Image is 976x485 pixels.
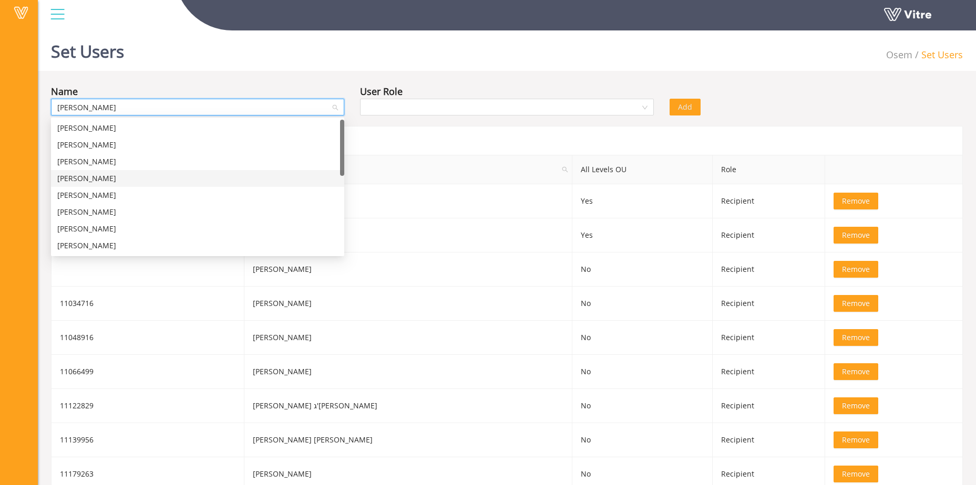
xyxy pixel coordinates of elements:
[842,434,870,446] span: Remove
[244,423,573,457] td: [PERSON_NAME] [PERSON_NAME]
[842,332,870,343] span: Remove
[572,423,713,457] td: No
[721,469,754,479] span: Recipient
[57,122,338,134] div: [PERSON_NAME]
[60,469,94,479] span: 11179263
[57,173,338,184] div: [PERSON_NAME]
[244,218,573,252] td: מפעל מטרנה
[842,229,870,241] span: Remove
[60,366,94,376] span: 11066499
[51,26,124,71] h1: Set Users
[244,355,573,389] td: [PERSON_NAME]
[912,47,963,62] li: Set Users
[842,195,870,207] span: Remove
[721,264,754,274] span: Recipient
[572,155,713,184] th: All Levels OU
[60,332,94,342] span: 11048916
[834,227,878,244] button: Remove
[60,400,94,410] span: 11122829
[51,136,344,153] div: אילנה שלו
[834,363,878,380] button: Remove
[886,48,912,61] span: 402
[834,261,878,278] button: Remove
[842,298,870,309] span: Remove
[51,120,344,136] div: ילנה רודין
[244,389,573,423] td: [PERSON_NAME] ג'[PERSON_NAME]
[244,155,572,184] span: Name
[51,84,78,99] div: Name
[721,196,754,206] span: Recipient
[244,287,573,321] td: [PERSON_NAME]
[57,189,338,201] div: [PERSON_NAME]
[572,184,713,218] td: Yes
[842,366,870,377] span: Remove
[244,184,573,218] td: מפעל שדרות
[51,220,344,237] div: ילנה רחמימוב
[572,389,713,423] td: No
[713,155,825,184] th: Role
[721,332,754,342] span: Recipient
[51,170,344,187] div: אילנה שלמה
[60,435,94,445] span: 11139956
[562,166,568,173] span: search
[842,263,870,275] span: Remove
[670,99,701,115] button: Add
[57,240,338,251] div: [PERSON_NAME]
[51,237,344,254] div: ילנה סוסלוב
[244,252,573,287] td: [PERSON_NAME]
[51,204,344,220] div: ילנה קרין
[834,329,878,346] button: Remove
[60,298,94,308] span: 11034716
[834,466,878,482] button: Remove
[834,193,878,209] button: Remove
[834,397,878,414] button: Remove
[57,139,338,151] div: [PERSON_NAME]
[51,187,344,204] div: ילנה ויינשטיין
[834,295,878,312] button: Remove
[721,400,754,410] span: Recipient
[244,321,573,355] td: [PERSON_NAME]
[721,298,754,308] span: Recipient
[57,223,338,235] div: [PERSON_NAME]
[572,252,713,287] td: No
[572,287,713,321] td: No
[721,366,754,376] span: Recipient
[51,126,963,155] div: Form users
[57,156,338,167] div: [PERSON_NAME]
[57,206,338,218] div: [PERSON_NAME]
[834,431,878,448] button: Remove
[842,468,870,480] span: Remove
[360,84,403,99] div: User Role
[572,218,713,252] td: Yes
[721,230,754,240] span: Recipient
[842,400,870,412] span: Remove
[558,155,572,184] span: search
[721,435,754,445] span: Recipient
[572,321,713,355] td: No
[51,153,344,170] div: ילנה קרלר
[572,355,713,389] td: No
